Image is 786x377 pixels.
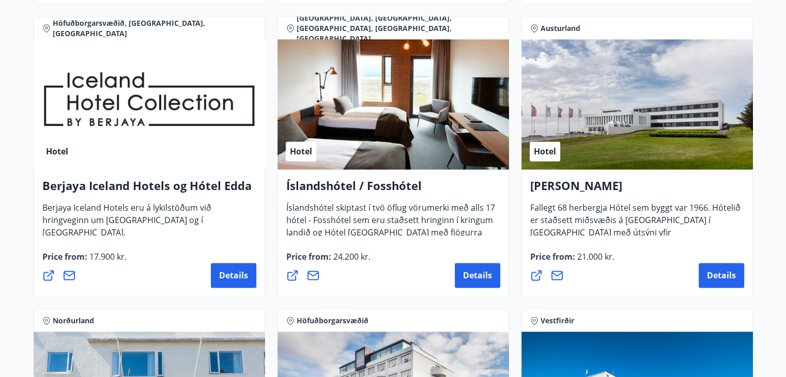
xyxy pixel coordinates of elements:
span: Berjaya Iceland Hotels eru á lykilstöðum við hringveginn um [GEOGRAPHIC_DATA] og í [GEOGRAPHIC_DA... [42,202,211,246]
span: Austurland [541,23,580,34]
span: Fallegt 68 herbergja Hótel sem byggt var 1966. Hótelið er staðsett miðsvæðis á [GEOGRAPHIC_DATA] ... [530,202,741,259]
span: Price from : [530,251,614,271]
span: 24.200 kr. [331,251,371,262]
span: 21.000 kr. [575,251,614,262]
h4: Íslandshótel / Fosshótel [286,178,500,201]
span: Price from : [286,251,371,271]
button: Details [699,263,744,288]
span: Details [707,270,736,281]
span: Hotel [46,146,68,157]
button: Details [211,263,256,288]
span: [GEOGRAPHIC_DATA], [GEOGRAPHIC_DATA], [GEOGRAPHIC_DATA], [GEOGRAPHIC_DATA], [GEOGRAPHIC_DATA] [297,13,500,44]
span: Details [219,270,248,281]
span: Hotel [534,146,556,157]
span: Price from : [42,251,127,271]
span: Details [463,270,492,281]
span: 17.900 kr. [87,251,127,262]
span: Höfuðborgarsvæðið [297,316,368,326]
h4: [PERSON_NAME] [530,178,744,201]
h4: Berjaya Iceland Hotels og Hótel Edda [42,178,256,201]
button: Details [455,263,500,288]
span: Hotel [290,146,312,157]
span: Vestfirðir [541,316,574,326]
span: Norðurland [53,316,94,326]
span: Höfuðborgarsvæðið, [GEOGRAPHIC_DATA], [GEOGRAPHIC_DATA] [53,18,256,39]
span: Íslandshótel skiptast í tvö öflug vörumerki með alls 17 hótel - Fosshótel sem eru staðsett hringi... [286,202,495,259]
